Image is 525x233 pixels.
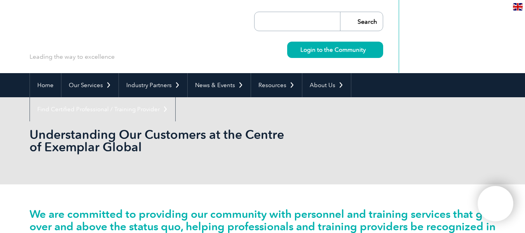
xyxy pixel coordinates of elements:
[61,73,119,97] a: Our Services
[302,73,351,97] a: About Us
[251,73,302,97] a: Resources
[30,53,115,61] p: Leading the way to excellence
[30,128,356,153] h2: Understanding Our Customers at the Centre of Exemplar Global
[119,73,187,97] a: Industry Partners
[30,97,175,121] a: Find Certified Professional / Training Provider
[486,194,505,214] img: svg+xml;nitro-empty-id=MTMzMzoxMTY=-1;base64,PHN2ZyB2aWV3Qm94PSIwIDAgNDAwIDQwMCIgd2lkdGg9IjQwMCIg...
[340,12,383,31] input: Search
[287,42,383,58] a: Login to the Community
[366,47,370,52] img: svg+xml;nitro-empty-id=MzU1OjIyMw==-1;base64,PHN2ZyB2aWV3Qm94PSIwIDAgMTEgMTEiIHdpZHRoPSIxMSIgaGVp...
[30,73,61,97] a: Home
[513,3,523,11] img: en
[188,73,251,97] a: News & Events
